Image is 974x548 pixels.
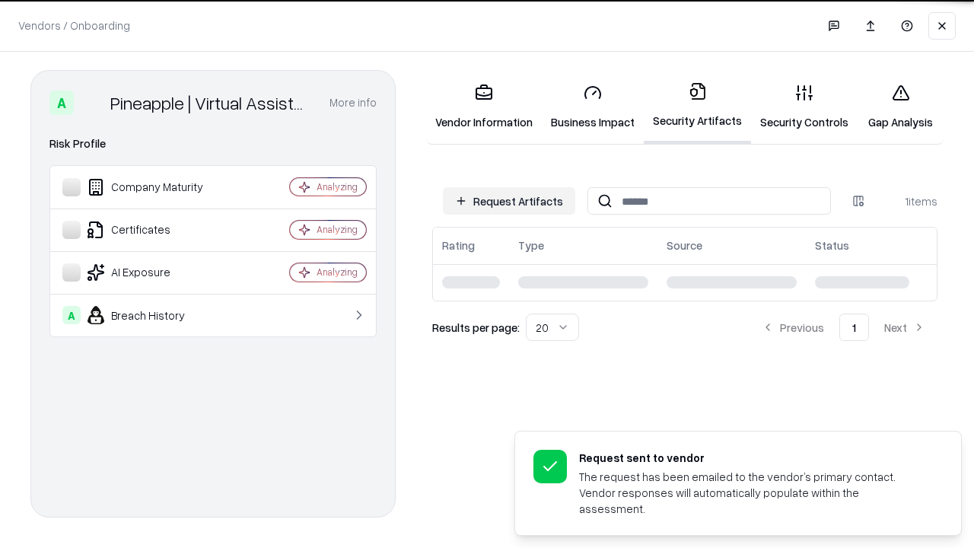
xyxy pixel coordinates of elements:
nav: pagination [750,314,937,341]
a: Vendor Information [426,72,542,142]
img: Pineapple | Virtual Assistant Agency [80,91,104,115]
div: Risk Profile [49,135,377,153]
div: Analyzing [317,266,358,279]
div: 1 items [877,193,937,209]
div: A [62,306,81,324]
div: A [49,91,74,115]
p: Vendors / Onboarding [18,18,130,33]
div: Company Maturity [62,178,244,196]
div: Breach History [62,306,244,324]
div: Status [815,237,849,253]
a: Security Artifacts [644,70,751,144]
button: 1 [839,314,869,341]
div: Request sent to vendor [579,450,925,466]
div: Certificates [62,221,244,239]
div: Rating [442,237,475,253]
button: Request Artifacts [443,187,575,215]
div: Source [667,237,702,253]
div: Pineapple | Virtual Assistant Agency [110,91,311,115]
div: Analyzing [317,223,358,236]
div: The request has been emailed to the vendor’s primary contact. Vendor responses will automatically... [579,469,925,517]
p: Results per page: [432,320,520,336]
a: Business Impact [542,72,644,142]
div: AI Exposure [62,263,244,282]
div: Type [518,237,544,253]
a: Gap Analysis [858,72,944,142]
div: Analyzing [317,180,358,193]
button: More info [329,89,377,116]
a: Security Controls [751,72,858,142]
